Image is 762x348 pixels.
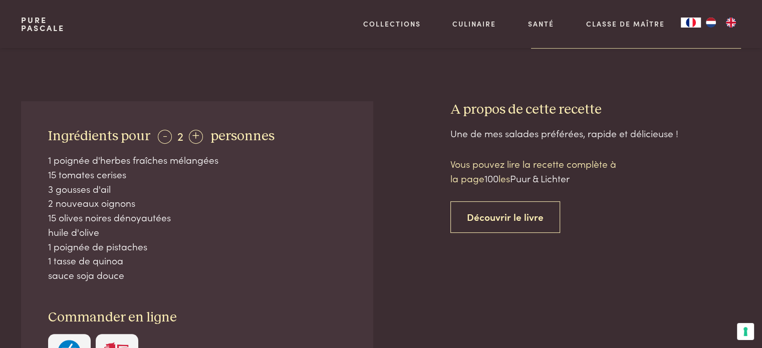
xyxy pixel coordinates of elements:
p: Vous pouvez lire la recette complète à la page les [450,157,621,185]
div: 1 tasse de quinoa [48,253,347,268]
span: Puur & Lichter [510,171,570,185]
div: 15 olives noires dénoyautées [48,210,347,225]
div: huile d'olive [48,225,347,239]
div: 15 tomates cerises [48,167,347,182]
a: Classe de maître [586,19,665,29]
ul: Language list [701,18,741,28]
span: 2 [177,127,183,144]
h3: Commander en ligne [48,309,347,326]
div: - [158,130,172,144]
div: Une de mes salades préférées, rapide et délicieuse ! [450,126,741,141]
a: EN [721,18,741,28]
span: Ingrédients pour [48,129,150,143]
div: 3 gousses d'ail [48,182,347,196]
a: Culinaire [452,19,496,29]
a: NL [701,18,721,28]
aside: Language selected: Français [681,18,741,28]
h3: A propos de cette recette [450,101,741,119]
a: Santé [528,19,554,29]
div: + [189,130,203,144]
a: PurePascale [21,16,65,32]
div: Language [681,18,701,28]
div: sauce soja douce [48,268,347,282]
a: Découvrir le livre [450,201,560,233]
div: 2 nouveaux oignons [48,196,347,210]
a: Collections [363,19,421,29]
div: 1 poignée d'herbes fraîches mélangées [48,153,347,167]
span: 100 [484,171,498,185]
div: 1 poignée de pistaches [48,239,347,254]
button: Vos préférences en matière de consentement pour les technologies de suivi [737,323,754,340]
span: personnes [210,129,275,143]
a: FR [681,18,701,28]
